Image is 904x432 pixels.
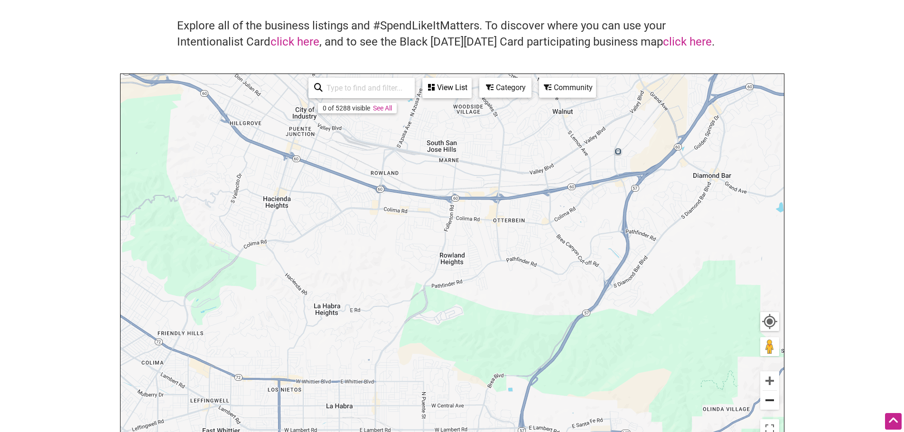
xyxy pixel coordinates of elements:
[760,337,779,356] button: Drag Pegman onto the map to open Street View
[308,78,415,98] div: Type to search and filter
[479,78,531,98] div: Filter by category
[373,104,392,112] a: See All
[270,35,319,48] a: click here
[540,79,595,97] div: Community
[539,78,596,98] div: Filter by Community
[323,79,409,97] input: Type to find and filter...
[480,79,531,97] div: Category
[885,413,902,430] div: Scroll Back to Top
[323,104,370,112] div: 0 of 5288 visible
[663,35,712,48] a: click here
[423,79,471,97] div: View List
[422,78,472,98] div: See a list of the visible businesses
[760,391,779,410] button: Zoom out
[760,371,779,390] button: Zoom in
[760,312,779,331] button: Your Location
[177,18,727,50] h4: Explore all of the business listings and #SpendLikeItMatters. To discover where you can use your ...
